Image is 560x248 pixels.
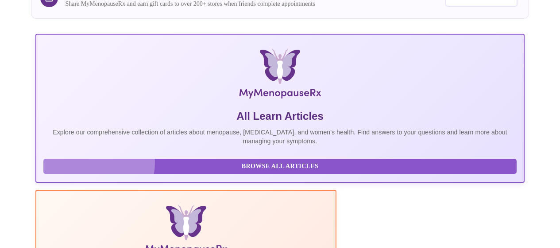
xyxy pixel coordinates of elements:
[43,109,516,123] h5: All Learn Articles
[43,159,516,174] button: Browse All Articles
[43,128,516,146] p: Explore our comprehensive collection of articles about menopause, [MEDICAL_DATA], and women's hea...
[43,162,518,169] a: Browse All Articles
[52,161,507,172] span: Browse All Articles
[117,49,443,102] img: MyMenopauseRx Logo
